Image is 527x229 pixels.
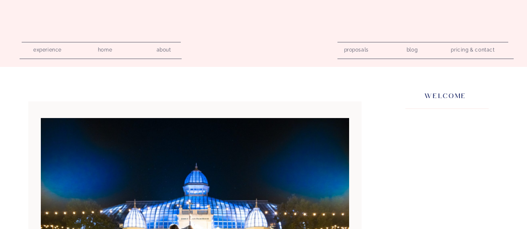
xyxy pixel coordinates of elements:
[448,44,498,56] a: pricing & contact
[93,44,117,52] a: home
[420,90,472,99] h3: welcome
[400,44,424,52] a: blog
[28,44,67,52] a: experience
[152,44,176,52] a: about
[344,44,368,52] a: proposals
